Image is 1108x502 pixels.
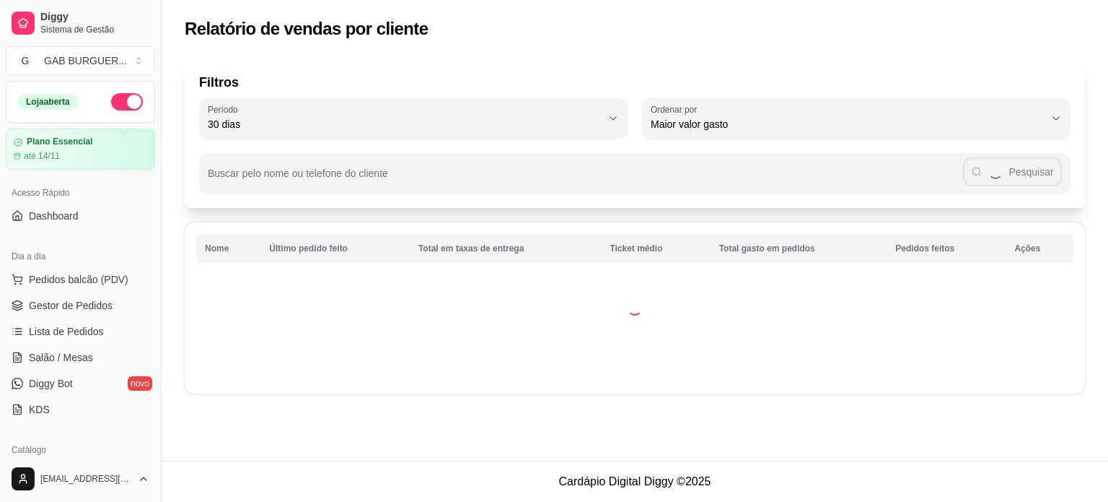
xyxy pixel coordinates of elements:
[6,6,155,40] a: DiggySistema de Gestão
[18,53,32,68] span: G
[29,376,73,391] span: Diggy Bot
[6,268,155,291] button: Pedidos balcão (PDV)
[40,473,132,485] span: [EMAIL_ADDRESS][DOMAIN_NAME]
[29,298,113,313] span: Gestor de Pedidos
[199,98,628,139] button: Período30 dias
[6,320,155,343] a: Lista de Pedidos
[40,24,149,35] span: Sistema de Gestão
[29,402,50,417] span: KDS
[40,11,149,24] span: Diggy
[27,137,92,147] article: Plano Essencial
[29,209,79,223] span: Dashboard
[6,398,155,421] a: KDS
[185,17,428,40] h2: Relatório de vendas por cliente
[6,181,155,204] div: Acesso Rápido
[208,103,242,116] label: Período
[651,103,702,116] label: Ordenar por
[6,372,155,395] a: Diggy Botnovo
[208,117,602,131] span: 30 dias
[29,350,93,365] span: Salão / Mesas
[651,117,1045,131] span: Maior valor gasto
[162,461,1108,502] footer: Cardápio Digital Diggy © 2025
[6,46,155,75] button: Select a team
[208,172,963,186] input: Buscar pelo nome ou telefone do cliente
[111,93,143,111] button: Alterar Status
[6,204,155,228] a: Dashboard
[6,346,155,369] a: Salão / Mesas
[6,438,155,462] div: Catálogo
[6,294,155,317] a: Gestor de Pedidos
[29,272,128,287] span: Pedidos balcão (PDV)
[642,98,1070,139] button: Ordenar porMaior valor gasto
[628,301,642,316] div: Loading
[6,245,155,268] div: Dia a dia
[6,129,155,170] a: Plano Essencialaté 14/11
[44,53,127,68] div: GAB BURGUER ...
[24,150,60,162] article: até 14/11
[199,72,1070,92] p: Filtros
[6,462,155,496] button: [EMAIL_ADDRESS][DOMAIN_NAME]
[18,94,78,110] div: Loja aberta
[29,324,104,339] span: Lista de Pedidos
